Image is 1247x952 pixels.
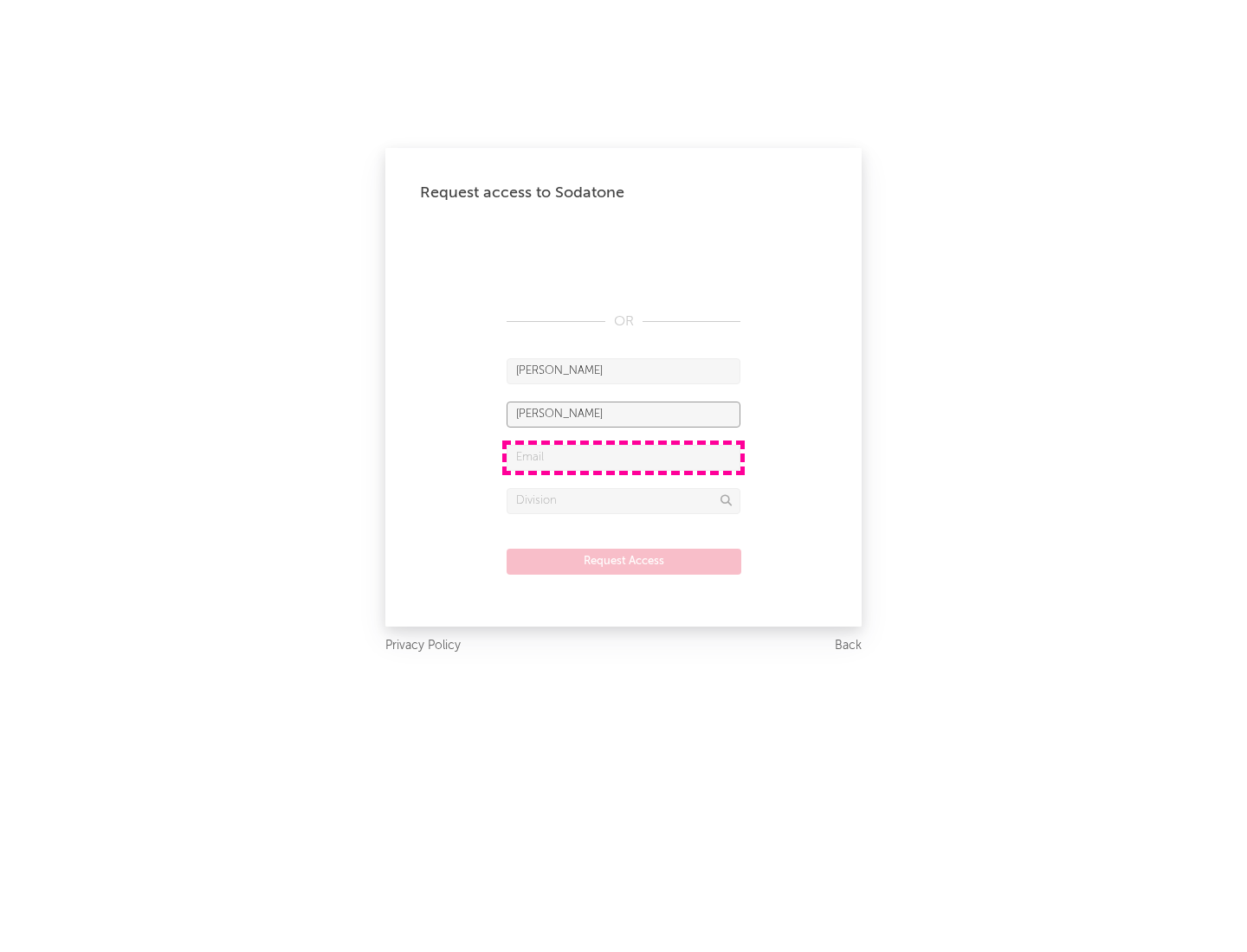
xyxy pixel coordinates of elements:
[507,549,741,575] button: Request Access
[507,358,740,384] input: First Name
[835,635,862,657] a: Back
[507,488,740,514] input: Division
[385,635,461,657] a: Privacy Policy
[507,402,740,428] input: Last Name
[507,312,740,332] div: OR
[507,445,740,471] input: Email
[420,183,827,203] div: Request access to Sodatone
